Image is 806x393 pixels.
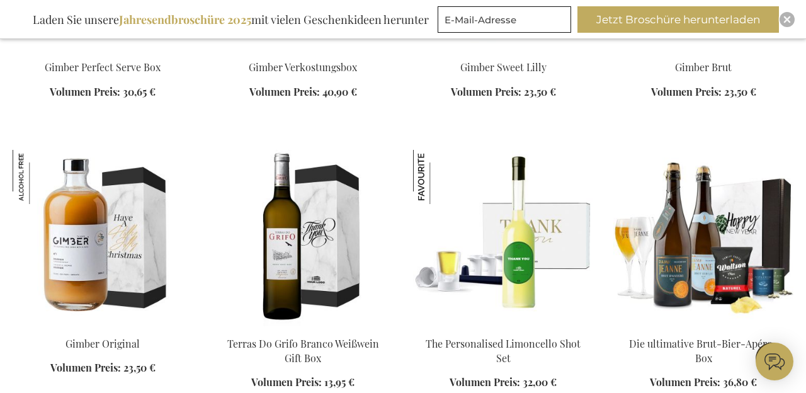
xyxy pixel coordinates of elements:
a: Gimber Perfect Serve Box [45,60,161,74]
a: Volumen Preis: 23,50 € [50,361,156,375]
div: Close [780,12,795,27]
a: Volumen Preis: 32,00 € [450,375,557,390]
a: Gimber Tasting Box [213,45,393,57]
img: Gimber Original [13,150,193,326]
input: E-Mail-Adresse [438,6,571,33]
a: Terras Do Grifo Branco White Wine Gift Box [213,321,393,333]
button: Jetzt Broschüre herunterladen [577,6,779,33]
img: The Personalised Limoncello Shot Set [413,150,467,204]
a: Volumen Preis: 30,65 € [50,85,156,100]
span: Volumen Preis: [249,85,320,98]
a: Gimber Original [65,337,140,350]
a: The Personalised Limoncello Shot Set [426,337,581,365]
span: 23,50 € [123,361,156,374]
a: Gimber Perfect Serve Box [13,45,193,57]
span: Volumen Preis: [651,85,722,98]
a: Gimber Brut [675,60,732,74]
img: Gimber Original [13,150,67,204]
a: Gimber Brut [613,45,793,57]
span: Volumen Preis: [50,85,120,98]
span: 40,90 € [322,85,357,98]
span: Volumen Preis: [251,375,322,389]
a: Volumen Preis: 40,90 € [249,85,357,100]
b: Jahresendbroschüre 2025 [119,12,251,27]
a: Volumen Preis: 23,50 € [451,85,556,100]
span: Volumen Preis: [451,85,521,98]
img: Die ultimative Champagner-Bier-Apéro-Box [613,150,793,326]
form: marketing offers and promotions [438,6,575,37]
a: Volumen Preis: 13,95 € [251,375,355,390]
span: Volumen Preis: [50,361,121,374]
span: 30,65 € [123,85,156,98]
img: Terras Do Grifo Branco White Wine Gift Box [213,150,393,326]
a: Die ultimative Champagner-Bier-Apéro-Box [613,321,793,333]
span: 23,50 € [724,85,756,98]
span: Volumen Preis: [450,375,520,389]
a: Gimber Sweet Lilly [460,60,547,74]
a: Volumen Preis: 36,80 € [650,375,757,390]
span: 13,95 € [324,375,355,389]
span: 36,80 € [723,375,757,389]
a: Die ultimative Brut-Bier-Apéro-Box [629,337,778,365]
a: Gimber Verkostungsbox [249,60,357,74]
a: Volumen Preis: 23,50 € [651,85,756,100]
iframe: belco-activator-frame [756,343,793,380]
img: The Personalised Limoncello Shot Set [413,150,593,326]
a: Gimber Original Gimber Original [13,321,193,333]
span: 23,50 € [524,85,556,98]
span: Volumen Preis: [650,375,720,389]
img: Close [783,16,791,23]
a: The Personalised Limoncello Shot Set The Personalised Limoncello Shot Set [413,321,593,333]
span: 32,00 € [523,375,557,389]
a: Terras Do Grifo Branco Weißwein Gift Box [227,337,379,365]
a: Gimber Sweet Lilly [413,45,593,57]
div: Laden Sie unsere mit vielen Geschenkideen herunter [27,6,434,33]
